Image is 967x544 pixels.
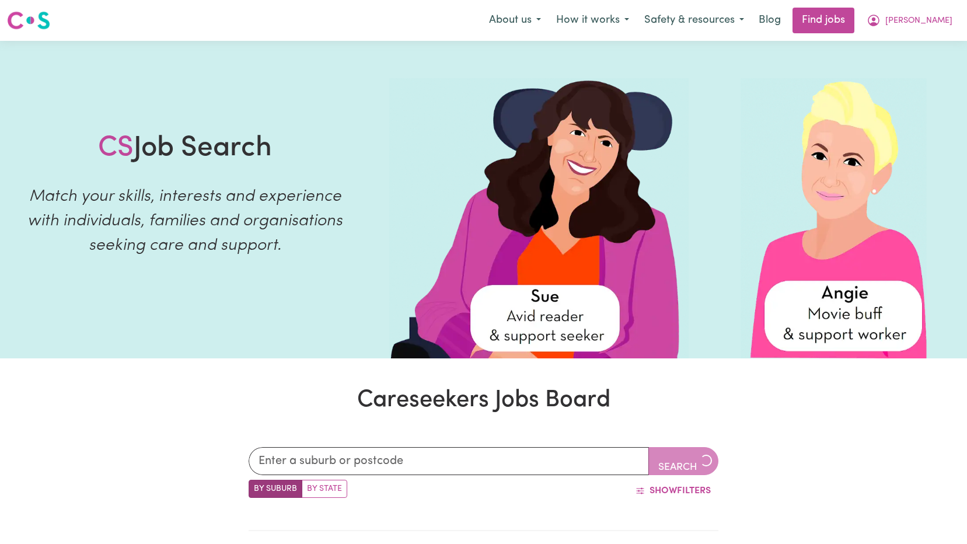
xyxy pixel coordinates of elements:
span: CS [98,134,134,162]
label: Search by suburb/post code [249,480,302,498]
span: Show [650,486,677,496]
label: Search by state [302,480,347,498]
a: Blog [752,8,788,33]
h1: Job Search [98,132,272,166]
a: Find jobs [793,8,854,33]
span: [PERSON_NAME] [885,15,952,27]
p: Match your skills, interests and experience with individuals, families and organisations seeking ... [14,184,357,258]
button: How it works [549,8,637,33]
button: ShowFilters [628,480,718,502]
button: Safety & resources [637,8,752,33]
button: My Account [859,8,960,33]
input: Enter a suburb or postcode [249,447,649,475]
a: Careseekers logo [7,7,50,34]
img: Careseekers logo [7,10,50,31]
button: About us [481,8,549,33]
